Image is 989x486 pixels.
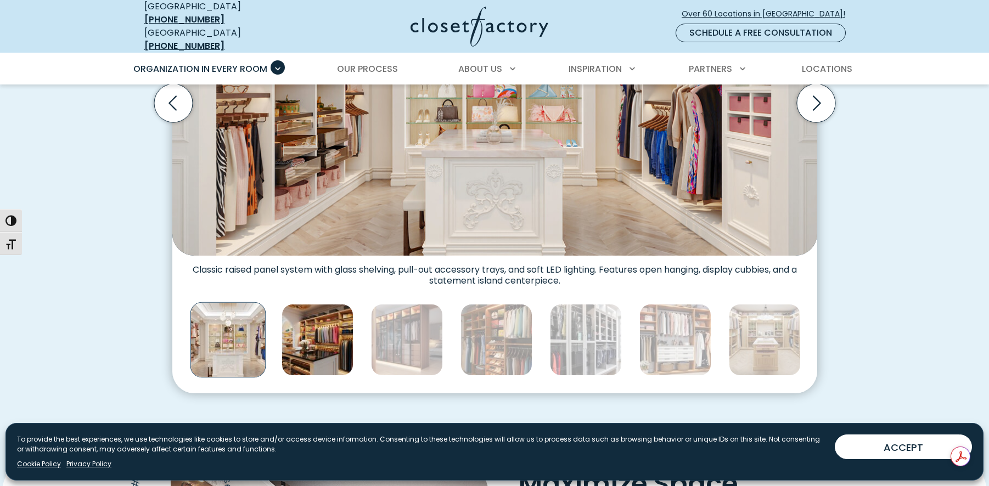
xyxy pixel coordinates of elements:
p: To provide the best experiences, we use technologies like cookies to store and/or access device i... [17,434,826,454]
img: White walk-in closet with ornate trim and crown molding, featuring glass shelving [190,302,266,378]
a: Cookie Policy [17,459,61,469]
nav: Primary Menu [126,54,863,84]
img: Glass-front wardrobe system in Dove Grey with integrated LED lighting, double-hang rods, and disp... [550,304,622,376]
figcaption: Classic raised panel system with glass shelving, pull-out accessory trays, and soft LED lighting.... [172,256,817,286]
a: Over 60 Locations in [GEOGRAPHIC_DATA]! [681,4,855,24]
span: Our Process [337,63,398,75]
span: Organization in Every Room [133,63,267,75]
span: Over 60 Locations in [GEOGRAPHIC_DATA]! [682,8,854,20]
a: [PHONE_NUMBER] [144,13,224,26]
button: Previous slide [150,80,197,127]
div: [GEOGRAPHIC_DATA] [144,26,304,53]
button: ACCEPT [835,434,972,459]
a: Schedule a Free Consultation [676,24,846,42]
a: [PHONE_NUMBER] [144,39,224,52]
button: Next slide [793,80,840,127]
span: Inspiration [569,63,622,75]
img: Closet Factory Logo [411,7,548,47]
img: Custom dressing room Rhapsody woodgrain system with illuminated wardrobe rods, angled shoe shelve... [282,304,353,376]
span: Locations [802,63,852,75]
span: Partners [689,63,732,75]
img: Glass-top island, velvet-lined jewelry drawers, and LED wardrobe lighting. Custom cabinetry in Rh... [729,304,801,376]
img: Luxury walk-in custom closet contemporary glass-front wardrobe system in Rocky Mountain melamine ... [371,304,443,376]
img: Reach-in closet with Two-tone system with Rustic Cherry structure and White Shaker drawer fronts.... [639,304,711,376]
span: About Us [458,63,502,75]
img: Built-in custom closet Rustic Cherry melamine with glass shelving, angled shoe shelves, and tripl... [460,304,532,376]
a: Privacy Policy [66,459,111,469]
